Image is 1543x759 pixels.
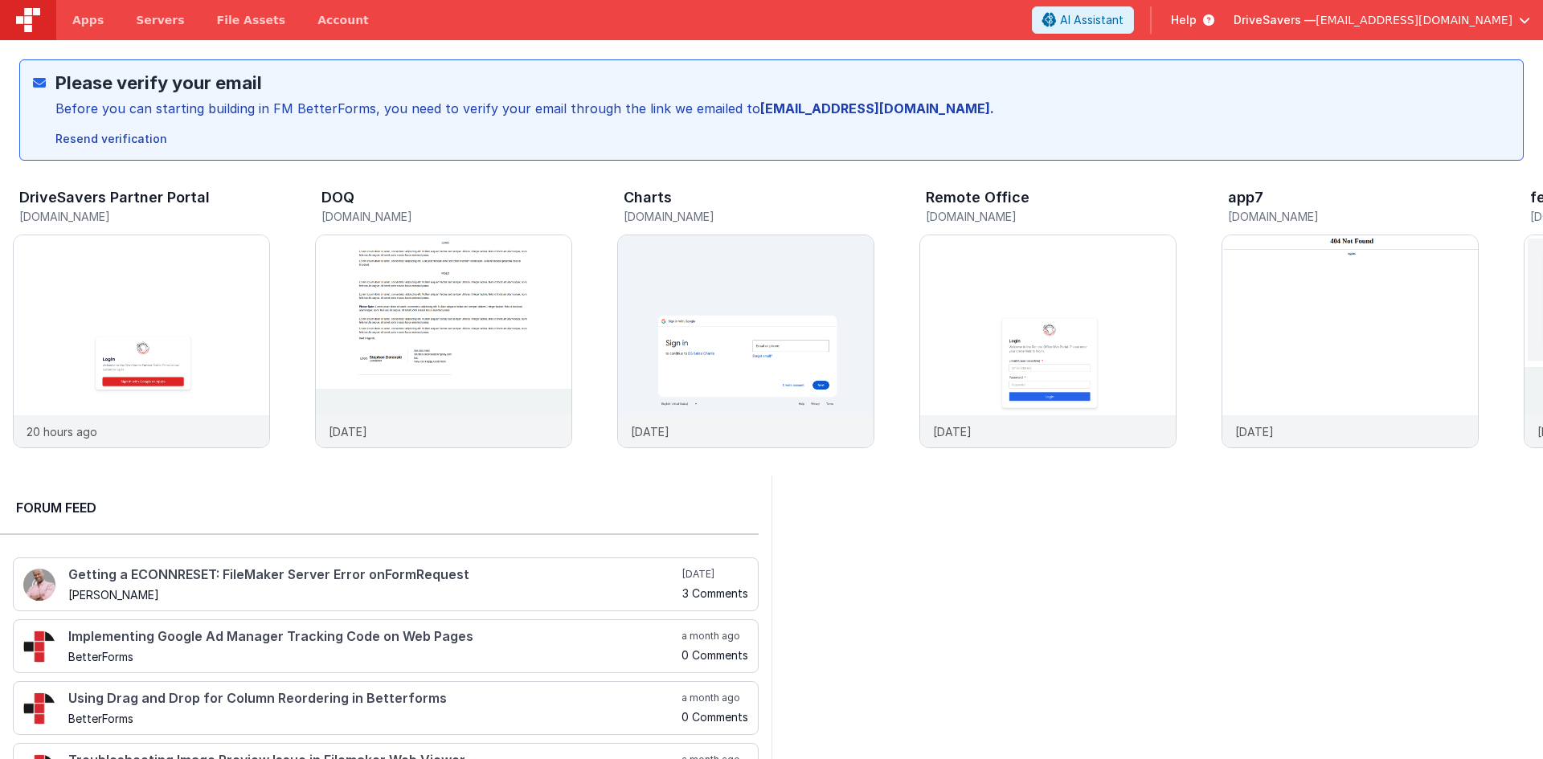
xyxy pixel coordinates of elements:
[13,619,759,673] a: Implementing Google Ad Manager Tracking Code on Web Pages BetterForms a month ago 0 Comments
[1032,6,1134,34] button: AI Assistant
[1060,12,1123,28] span: AI Assistant
[926,210,1177,222] h5: [DOMAIN_NAME]
[329,423,367,440] p: [DATE]
[72,12,104,28] span: Apps
[13,557,759,611] a: Getting a ECONNRESET: FileMaker Server Error onFormRequest [PERSON_NAME] [DATE] 3 Comments
[16,498,743,517] h2: Forum Feed
[624,190,672,206] h3: Charts
[1228,210,1479,222] h5: [DOMAIN_NAME]
[1234,12,1316,28] span: DriveSavers —
[681,711,748,723] h5: 0 Comments
[682,587,748,599] h5: 3 Comments
[631,423,669,440] p: [DATE]
[681,692,748,704] h5: a month ago
[55,99,994,118] div: Before you can starting building in FM BetterForms, you need to verify your email through the lin...
[624,210,874,222] h5: [DOMAIN_NAME]
[136,12,184,28] span: Servers
[1235,423,1274,440] p: [DATE]
[68,692,678,706] h4: Using Drag and Drop for Column Reordering in Betterforms
[926,190,1029,206] h3: Remote Office
[1228,190,1263,206] h3: app7
[217,12,286,28] span: File Assets
[68,568,679,582] h4: Getting a ECONNRESET: FileMaker Server Error onFormRequest
[760,100,994,116] strong: [EMAIL_ADDRESS][DOMAIN_NAME].
[681,630,748,643] h5: a month ago
[681,649,748,661] h5: 0 Comments
[23,630,55,663] img: 295_2.png
[682,568,748,581] h5: [DATE]
[68,630,678,644] h4: Implementing Google Ad Manager Tracking Code on Web Pages
[19,210,270,222] h5: [DOMAIN_NAME]
[321,210,572,222] h5: [DOMAIN_NAME]
[933,423,972,440] p: [DATE]
[19,190,210,206] h3: DriveSavers Partner Portal
[1171,12,1197,28] span: Help
[1234,12,1530,28] button: DriveSavers — [EMAIL_ADDRESS][DOMAIN_NAME]
[49,126,174,152] button: Resend verification
[68,651,678,663] h5: BetterForms
[68,712,678,724] h5: BetterForms
[1316,12,1512,28] span: [EMAIL_ADDRESS][DOMAIN_NAME]
[23,692,55,724] img: 295_2.png
[23,569,55,601] img: 411_2.png
[321,190,354,206] h3: DOQ
[13,681,759,735] a: Using Drag and Drop for Column Reordering in Betterforms BetterForms a month ago 0 Comments
[68,589,679,601] h5: [PERSON_NAME]
[55,73,994,92] h2: Please verify your email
